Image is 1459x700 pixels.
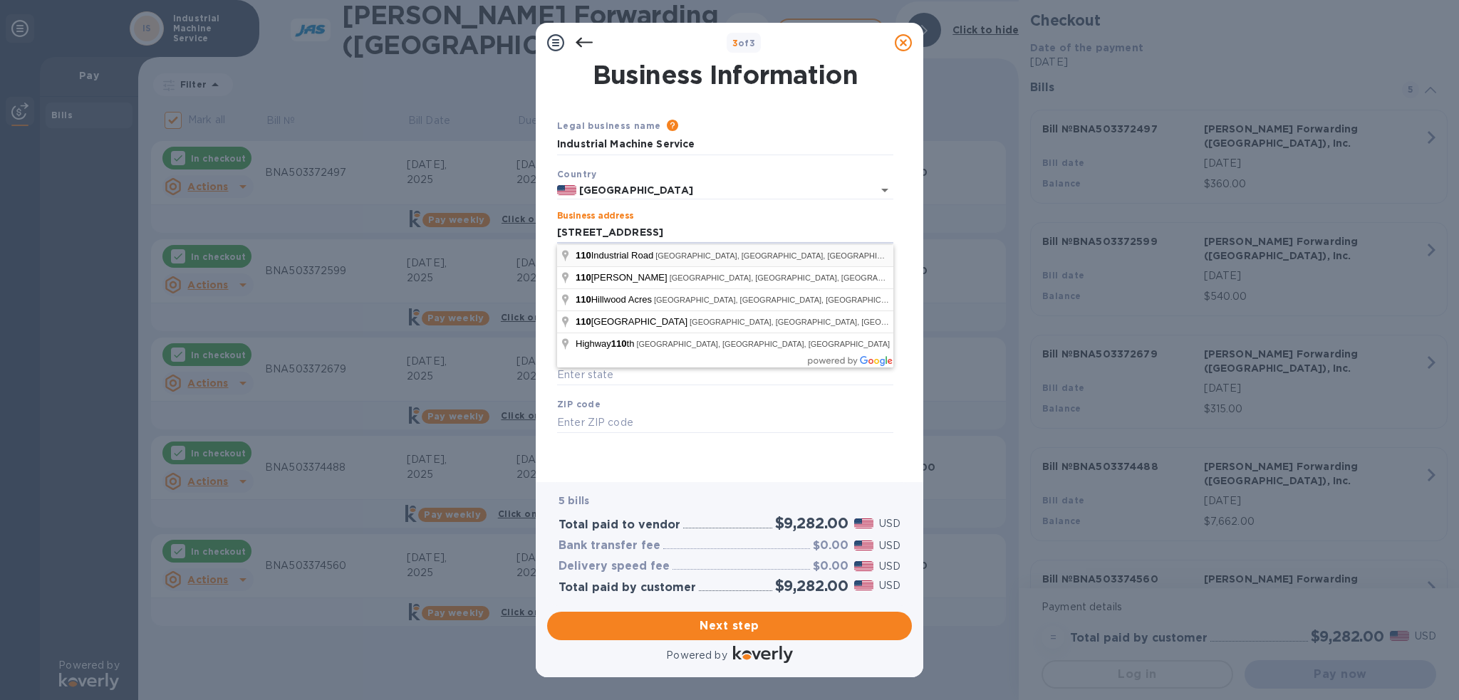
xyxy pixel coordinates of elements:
input: Enter state [557,365,893,386]
span: [GEOGRAPHIC_DATA], [GEOGRAPHIC_DATA], [GEOGRAPHIC_DATA] [654,296,908,304]
span: [GEOGRAPHIC_DATA], [GEOGRAPHIC_DATA], [GEOGRAPHIC_DATA] [655,251,909,260]
img: Logo [733,646,793,663]
span: [GEOGRAPHIC_DATA] [576,316,690,327]
p: Powered by [666,648,727,663]
span: 110 [576,250,591,261]
img: USD [854,540,873,550]
img: USD [854,580,873,590]
h3: Bank transfer fee [559,539,660,553]
img: US [557,185,576,195]
span: [GEOGRAPHIC_DATA], [GEOGRAPHIC_DATA], [GEOGRAPHIC_DATA] [670,273,923,282]
input: Enter ZIP code [557,412,893,433]
h3: $0.00 [813,560,848,573]
p: USD [879,578,900,593]
h1: Business Information [554,60,896,90]
p: USD [879,559,900,574]
img: USD [854,518,873,528]
input: Enter legal business name [557,134,893,155]
img: USD [854,561,873,571]
button: Next step [547,612,912,640]
label: Business address [557,212,633,221]
span: 110 [576,316,591,327]
h3: $0.00 [813,539,848,553]
span: 110 [611,338,627,349]
b: ZIP code [557,399,601,409]
span: [PERSON_NAME] [576,272,670,283]
input: Enter address [557,222,893,244]
b: of 3 [732,38,756,48]
span: [GEOGRAPHIC_DATA], [GEOGRAPHIC_DATA], [GEOGRAPHIC_DATA] [636,340,890,348]
h3: Total paid by customer [559,581,696,595]
span: Hillwood Acres [576,294,654,305]
b: Legal business name [557,120,661,131]
input: Select country [576,182,853,199]
p: USD [879,538,900,553]
span: 110 [576,272,591,283]
b: 5 bills [559,495,589,506]
h3: Delivery speed fee [559,560,670,573]
b: Country [557,169,597,179]
p: USD [879,516,900,531]
span: 110 [576,294,591,305]
span: [GEOGRAPHIC_DATA], [GEOGRAPHIC_DATA], [GEOGRAPHIC_DATA] [690,318,943,326]
span: 3 [732,38,738,48]
span: Industrial Road [576,250,655,261]
h2: $9,282.00 [775,514,848,532]
span: Next step [559,617,900,634]
span: Highway th [576,338,636,349]
h2: $9,282.00 [775,577,848,595]
h3: Total paid to vendor [559,518,680,532]
button: Open [875,180,895,200]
